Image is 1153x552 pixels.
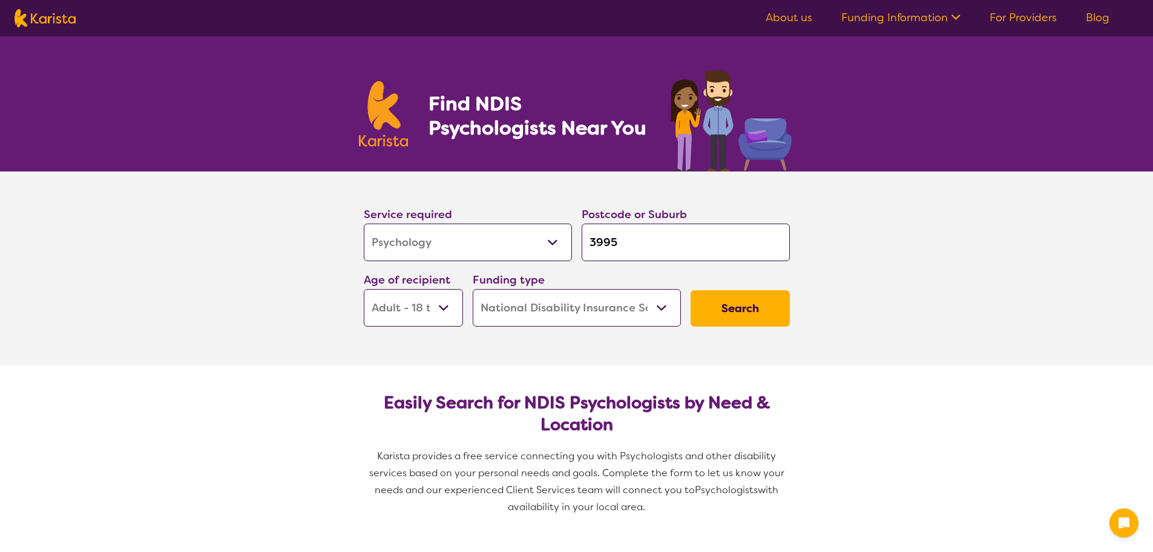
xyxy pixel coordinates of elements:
a: Funding Information [841,10,961,25]
label: Funding type [473,273,545,287]
a: For Providers [990,10,1057,25]
img: Karista logo [359,81,409,147]
span: Psychologists [695,484,758,496]
span: Karista provides a free service connecting you with Psychologists and other disability services b... [369,450,787,496]
label: Service required [364,207,452,222]
h1: Find NDIS Psychologists Near You [429,91,652,140]
a: About us [766,10,812,25]
img: psychology [666,65,795,171]
a: Blog [1086,10,1109,25]
button: Search [691,290,790,327]
label: Age of recipient [364,273,450,287]
img: Karista logo [15,9,76,27]
label: Postcode or Suburb [582,207,687,222]
input: Type [582,224,790,261]
h2: Easily Search for NDIS Psychologists by Need & Location [373,392,780,436]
